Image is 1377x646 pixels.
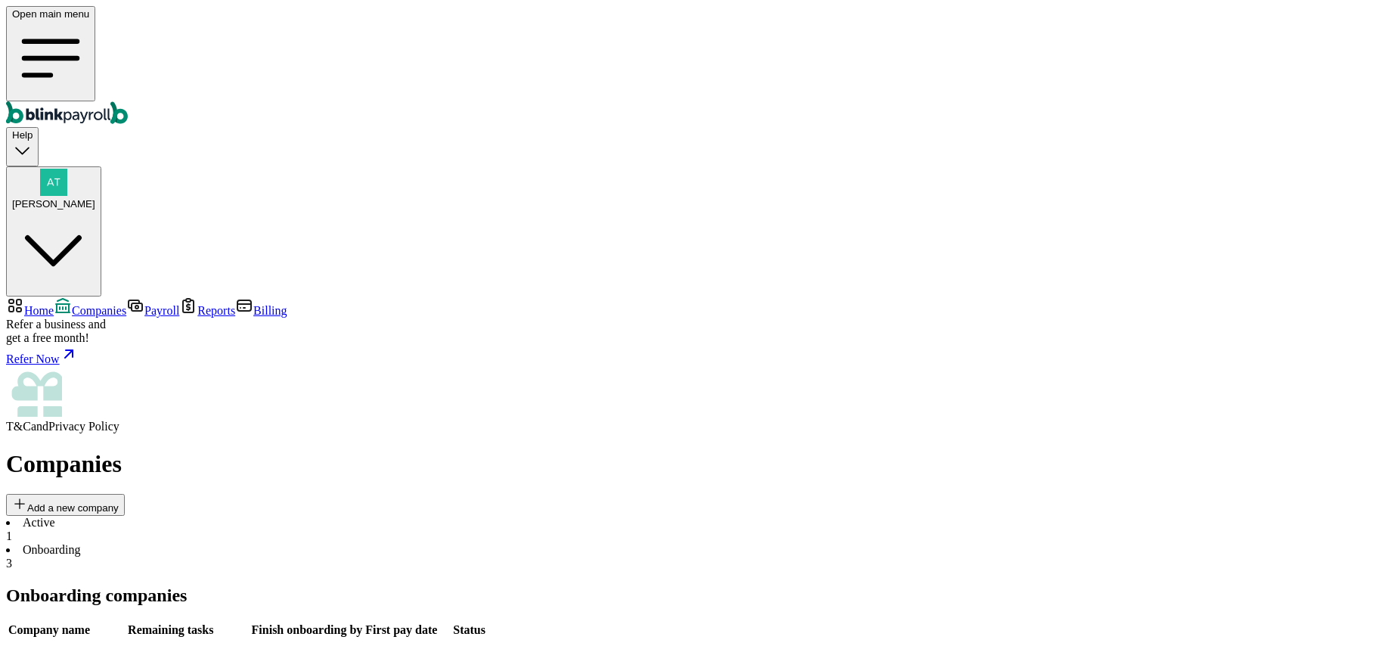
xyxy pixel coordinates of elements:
nav: Sidebar [6,297,1371,433]
span: Home [24,304,54,317]
th: Finish onboarding by [251,623,364,638]
span: Help [12,129,33,141]
li: Onboarding [6,543,1371,570]
a: Reports [179,304,235,317]
h2: Onboarding companies [6,585,1371,606]
a: Refer Now [6,345,1371,366]
a: Companies [54,304,126,317]
button: [PERSON_NAME] [6,166,101,297]
a: Billing [235,304,287,317]
nav: Global [6,6,1371,127]
span: [PERSON_NAME] [12,198,95,210]
li: Active [6,516,1371,543]
th: Remaining tasks [92,623,250,638]
span: Privacy Policy [48,420,119,433]
th: Status [439,623,498,638]
span: and [31,420,48,433]
span: 1 [6,530,12,542]
button: Help [6,127,39,166]
iframe: Chat Widget [1301,573,1377,646]
span: Reports [197,304,235,317]
button: Add a new company [6,494,125,516]
span: 3 [6,557,12,570]
a: Payroll [126,304,179,317]
a: Home [6,304,54,317]
span: T&C [6,420,31,433]
div: Refer a business and get a free month! [6,318,1371,345]
span: Companies [72,304,126,317]
th: First pay date [364,623,438,638]
span: Open main menu [12,8,89,20]
button: Open main menu [6,6,95,101]
h1: Companies [6,450,1371,478]
span: Billing [253,304,287,317]
span: Add a new company [27,502,119,514]
th: Company name [8,623,91,638]
span: Payroll [144,304,179,317]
